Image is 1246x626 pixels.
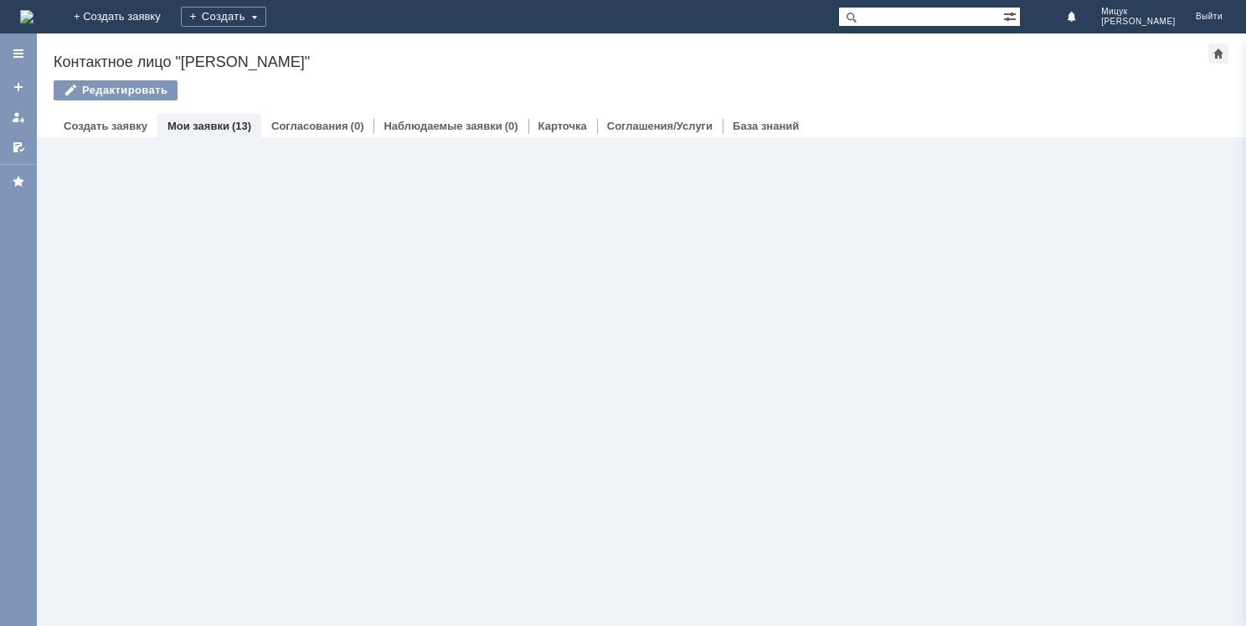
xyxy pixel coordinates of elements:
div: Сделать домашней страницей [1208,44,1228,64]
a: Карточка [538,120,587,132]
a: База знаний [733,120,799,132]
div: (0) [351,120,364,132]
div: Контактное лицо "[PERSON_NAME]" [54,54,1181,70]
a: Согласования [271,120,348,132]
div: (13) [232,120,251,132]
span: Расширенный поиск [1003,8,1020,23]
a: Создать заявку [5,74,32,100]
img: logo [20,10,33,23]
a: Соглашения/Услуги [607,120,713,132]
a: Наблюдаемые заявки [384,120,502,132]
span: [PERSON_NAME] [1101,17,1176,27]
a: Мои заявки [167,120,229,132]
span: Мицук [1101,7,1176,17]
a: Создать заявку [64,120,147,132]
a: Мои согласования [5,134,32,161]
a: Перейти на домашнюю страницу [20,10,33,23]
div: (0) [505,120,518,132]
div: Создать [181,7,266,27]
a: Мои заявки [5,104,32,131]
